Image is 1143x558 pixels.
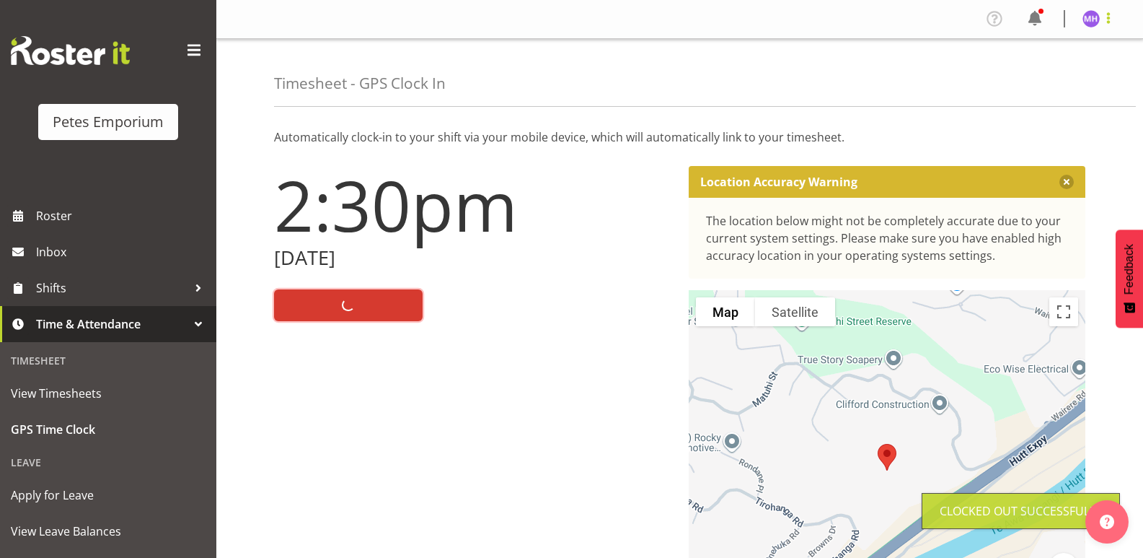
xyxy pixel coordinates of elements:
div: Timesheet [4,346,213,375]
button: Toggle fullscreen view [1049,297,1078,326]
a: View Leave Balances [4,513,213,549]
h4: Timesheet - GPS Clock In [274,75,446,92]
span: Roster [36,205,209,227]
img: Rosterit website logo [11,36,130,65]
button: Show street map [696,297,755,326]
span: View Timesheets [11,383,206,404]
a: Apply for Leave [4,477,213,513]
div: The location below might not be completely accurate due to your current system settings. Please m... [706,212,1069,264]
span: Time & Attendance [36,313,187,335]
span: Inbox [36,241,209,263]
span: Shifts [36,277,187,299]
img: help-xxl-2.png [1100,515,1114,529]
button: Show satellite imagery [755,297,835,326]
button: Feedback - Show survey [1116,230,1143,328]
p: Automatically clock-in to your shift via your mobile device, which will automatically link to you... [274,128,1085,146]
span: Feedback [1123,244,1136,295]
div: Petes Emporium [53,111,164,133]
span: View Leave Balances [11,520,206,542]
div: Leave [4,448,213,477]
img: mackenzie-halford4471.jpg [1082,10,1100,27]
a: GPS Time Clock [4,411,213,448]
a: View Timesheets [4,375,213,411]
span: Apply for Leave [11,484,206,506]
h2: [DATE] [274,247,671,269]
span: GPS Time Clock [11,419,206,440]
div: Clocked out Successfully [940,502,1102,520]
h1: 2:30pm [274,166,671,244]
button: Close message [1059,175,1074,189]
p: Location Accuracy Warning [700,175,857,189]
